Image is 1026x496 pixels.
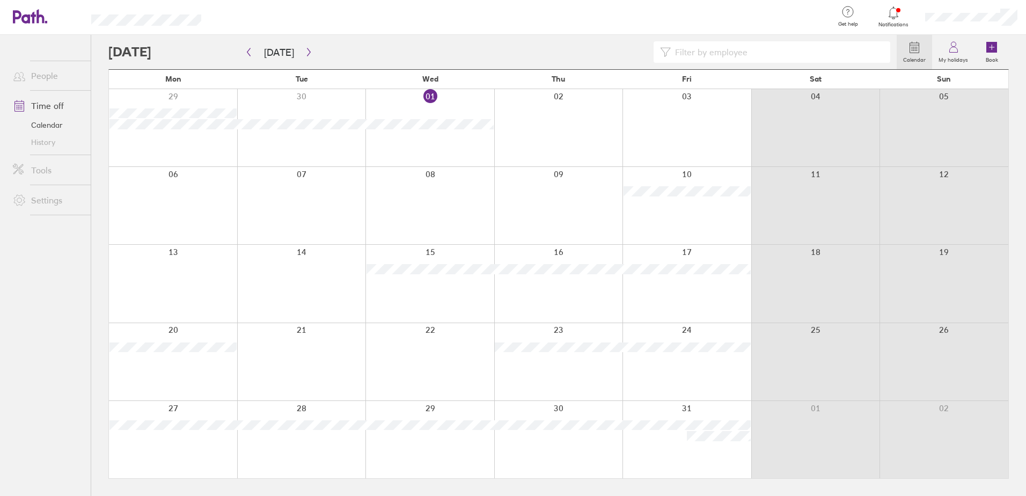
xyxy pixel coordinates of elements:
[876,21,911,28] span: Notifications
[422,75,438,83] span: Wed
[4,65,91,86] a: People
[552,75,565,83] span: Thu
[897,54,932,63] label: Calendar
[255,43,303,61] button: [DATE]
[682,75,692,83] span: Fri
[831,21,866,27] span: Get help
[876,5,911,28] a: Notifications
[932,35,974,69] a: My holidays
[937,75,951,83] span: Sun
[4,134,91,151] a: History
[897,35,932,69] a: Calendar
[4,116,91,134] a: Calendar
[810,75,822,83] span: Sat
[974,35,1009,69] a: Book
[4,189,91,211] a: Settings
[165,75,181,83] span: Mon
[296,75,308,83] span: Tue
[979,54,1005,63] label: Book
[671,42,884,62] input: Filter by employee
[4,95,91,116] a: Time off
[4,159,91,181] a: Tools
[932,54,974,63] label: My holidays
